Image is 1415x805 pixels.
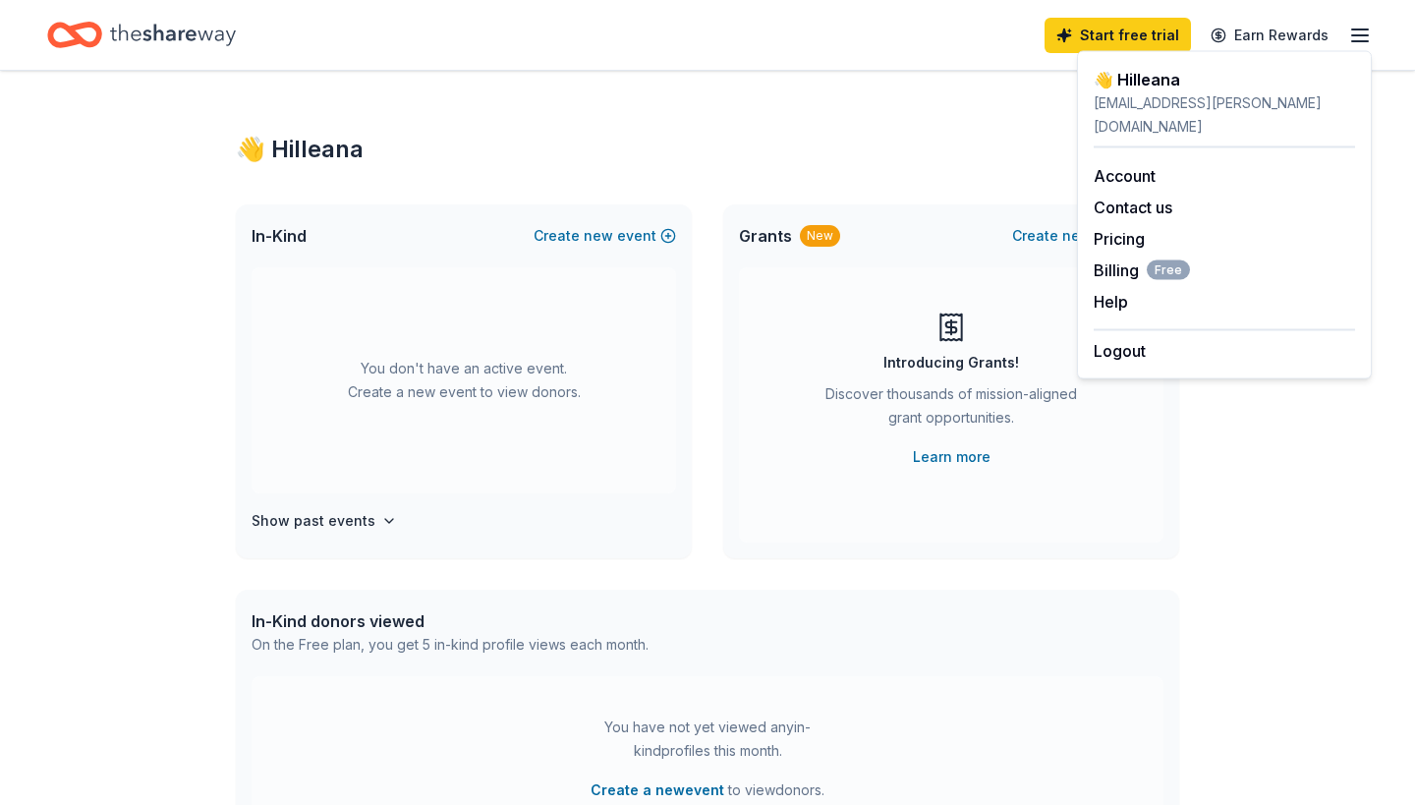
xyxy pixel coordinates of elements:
span: to view donors . [591,778,824,802]
div: You don't have an active event. Create a new event to view donors. [252,267,676,493]
div: 👋 Hi Ileana [1094,68,1355,91]
div: Discover thousands of mission-aligned grant opportunities. [818,382,1085,437]
button: BillingFree [1094,259,1190,282]
a: Learn more [913,445,990,469]
span: Grants [739,224,792,248]
a: Account [1094,166,1156,186]
a: Home [47,12,236,58]
button: Help [1094,290,1128,314]
a: Earn Rewards [1199,18,1340,53]
button: Show past events [252,509,397,533]
span: Billing [1094,259,1190,282]
div: In-Kind donors viewed [252,609,649,633]
span: new [584,224,613,248]
span: Free [1147,260,1190,280]
div: New [800,225,840,247]
button: Logout [1094,339,1146,363]
span: new [1062,224,1092,248]
button: Create a newevent [591,778,724,802]
a: Start free trial [1045,18,1191,53]
button: Createnewevent [534,224,676,248]
div: Introducing Grants! [883,351,1019,374]
div: You have not yet viewed any in-kind profiles this month. [585,716,830,763]
div: On the Free plan, you get 5 in-kind profile views each month. [252,633,649,657]
h4: Show past events [252,509,375,533]
button: Contact us [1094,196,1172,219]
a: Pricing [1094,229,1145,249]
div: [EMAIL_ADDRESS][PERSON_NAME][DOMAIN_NAME] [1094,91,1355,139]
button: Createnewproject [1012,224,1163,248]
span: In-Kind [252,224,307,248]
div: 👋 Hi Ileana [236,134,1179,165]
